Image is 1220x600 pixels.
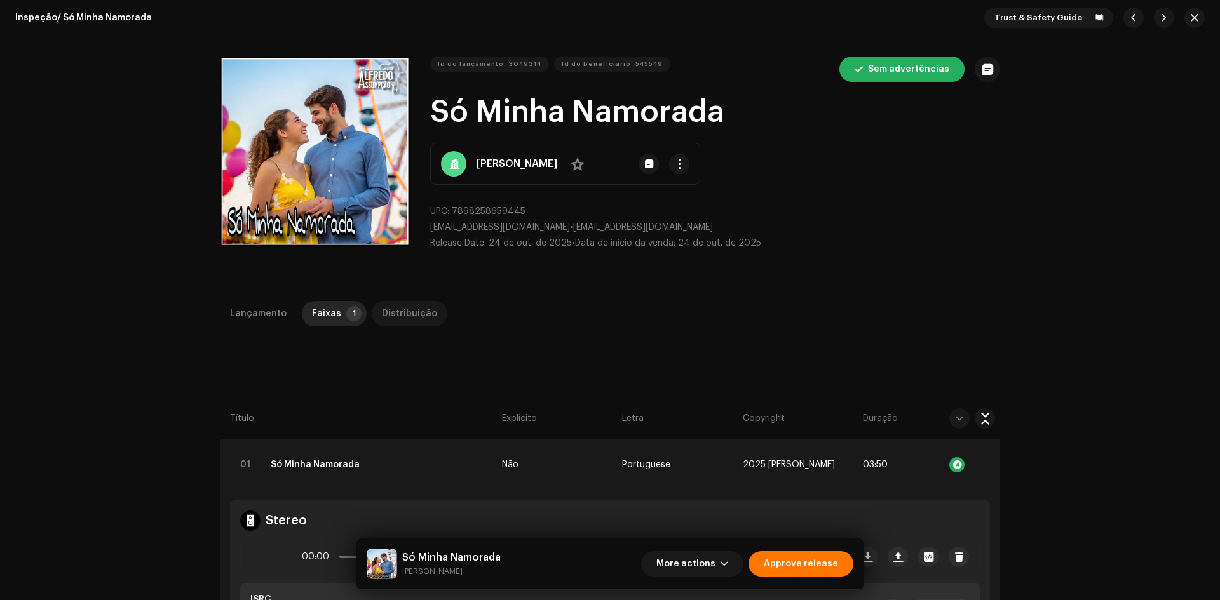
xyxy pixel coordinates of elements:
[656,551,715,577] span: More actions
[312,301,341,326] div: Faixas
[622,412,644,425] span: Letra
[573,223,713,232] span: [EMAIL_ADDRESS][DOMAIN_NAME]
[271,452,360,477] strong: Só Minha Namorada
[502,460,518,470] span: Não
[230,301,287,326] div: Lançamento
[438,51,541,77] span: Id do lançamento: 3049314
[678,239,761,248] span: 24 de out. de 2025
[240,510,261,531] img: stereo.svg
[562,51,663,77] span: Id do beneficiário: 545549
[430,221,1000,234] p: •
[402,550,501,565] h5: Só Minha Namorada
[230,412,254,425] span: Título
[863,412,898,425] span: Duração
[863,460,888,469] span: 03:50
[430,92,1000,133] h1: Só Minha Namorada
[266,513,307,528] h4: Stereo
[430,57,549,72] button: Id do lançamento: 3049314
[489,239,572,248] span: 24 de out. de 2025
[302,544,334,570] span: 00:00
[430,239,486,248] span: Release Date:
[430,223,570,232] span: [EMAIL_ADDRESS][DOMAIN_NAME]
[382,301,437,326] div: Distribuição
[764,551,838,577] span: Approve release
[641,551,743,577] button: More actions
[452,207,525,216] span: 7898258659445
[575,239,675,248] span: Data de início da venda:
[502,412,537,425] span: Explícito
[477,156,557,171] strong: [PERSON_NAME]
[743,412,785,425] span: Copyright
[230,450,261,480] div: 01
[749,551,853,577] button: Approve release
[554,57,670,72] button: Id do beneficiário: 545549
[622,460,670,470] span: Portuguese
[346,306,362,321] p-badge: 1
[402,565,501,578] small: Só Minha Namorada
[430,207,449,216] span: UPC:
[367,549,397,579] img: 2019405e-2162-4147-a4dc-3d007580541c
[743,460,835,470] span: 2025 Alfredo Assumpção
[430,239,575,248] span: •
